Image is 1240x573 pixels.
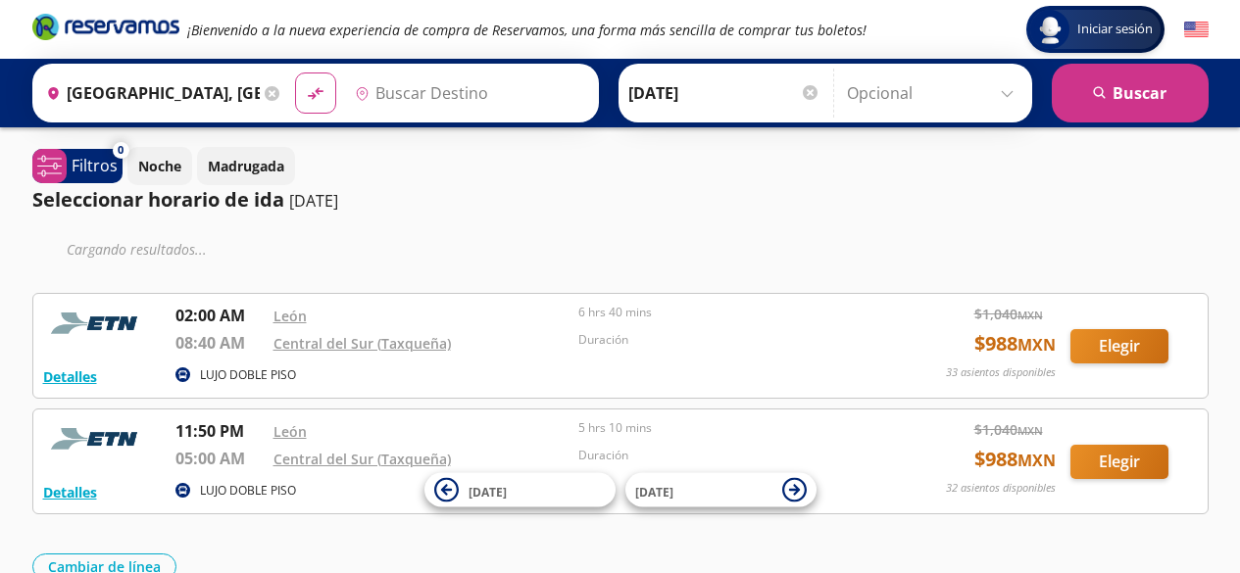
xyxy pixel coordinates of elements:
p: LUJO DOBLE PISO [200,482,296,500]
a: León [273,422,307,441]
p: 11:50 PM [175,419,264,443]
button: Detalles [43,366,97,387]
small: MXN [1017,308,1043,322]
a: Brand Logo [32,12,179,47]
p: 33 asientos disponibles [946,364,1056,381]
p: [DATE] [289,189,338,213]
p: Filtros [72,154,118,177]
img: RESERVAMOS [43,304,151,343]
em: Cargando resultados ... [67,240,207,259]
button: English [1184,18,1209,42]
a: Central del Sur (Taxqueña) [273,334,451,353]
span: $ 988 [974,329,1056,358]
p: 02:00 AM [175,304,264,327]
p: Madrugada [208,156,284,176]
span: $ 988 [974,445,1056,474]
button: [DATE] [625,473,817,507]
button: Noche [127,147,192,185]
span: Iniciar sesión [1069,20,1161,39]
button: Buscar [1052,64,1209,122]
button: [DATE] [424,473,616,507]
p: Duración [578,447,874,464]
span: $ 1,040 [974,304,1043,324]
a: Central del Sur (Taxqueña) [273,450,451,468]
span: [DATE] [469,483,507,500]
p: 6 hrs 40 mins [578,304,874,321]
p: 08:40 AM [175,331,264,355]
input: Elegir Fecha [628,69,820,118]
p: 32 asientos disponibles [946,480,1056,497]
p: 5 hrs 10 mins [578,419,874,437]
small: MXN [1017,450,1056,471]
i: Brand Logo [32,12,179,41]
em: ¡Bienvenido a la nueva experiencia de compra de Reservamos, una forma más sencilla de comprar tus... [187,21,867,39]
small: MXN [1017,334,1056,356]
a: León [273,307,307,325]
input: Opcional [847,69,1022,118]
p: LUJO DOBLE PISO [200,366,296,384]
small: MXN [1017,423,1043,438]
p: Duración [578,331,874,349]
p: Noche [138,156,181,176]
img: RESERVAMOS [43,419,151,458]
button: Elegir [1070,445,1168,479]
button: Madrugada [197,147,295,185]
button: 0Filtros [32,149,123,183]
span: 0 [118,142,124,159]
input: Buscar Destino [347,69,588,118]
p: Seleccionar horario de ida [32,185,284,215]
span: [DATE] [635,483,673,500]
button: Elegir [1070,329,1168,363]
input: Buscar Origen [38,69,260,118]
p: 05:00 AM [175,447,264,470]
button: Detalles [43,482,97,502]
span: $ 1,040 [974,419,1043,440]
